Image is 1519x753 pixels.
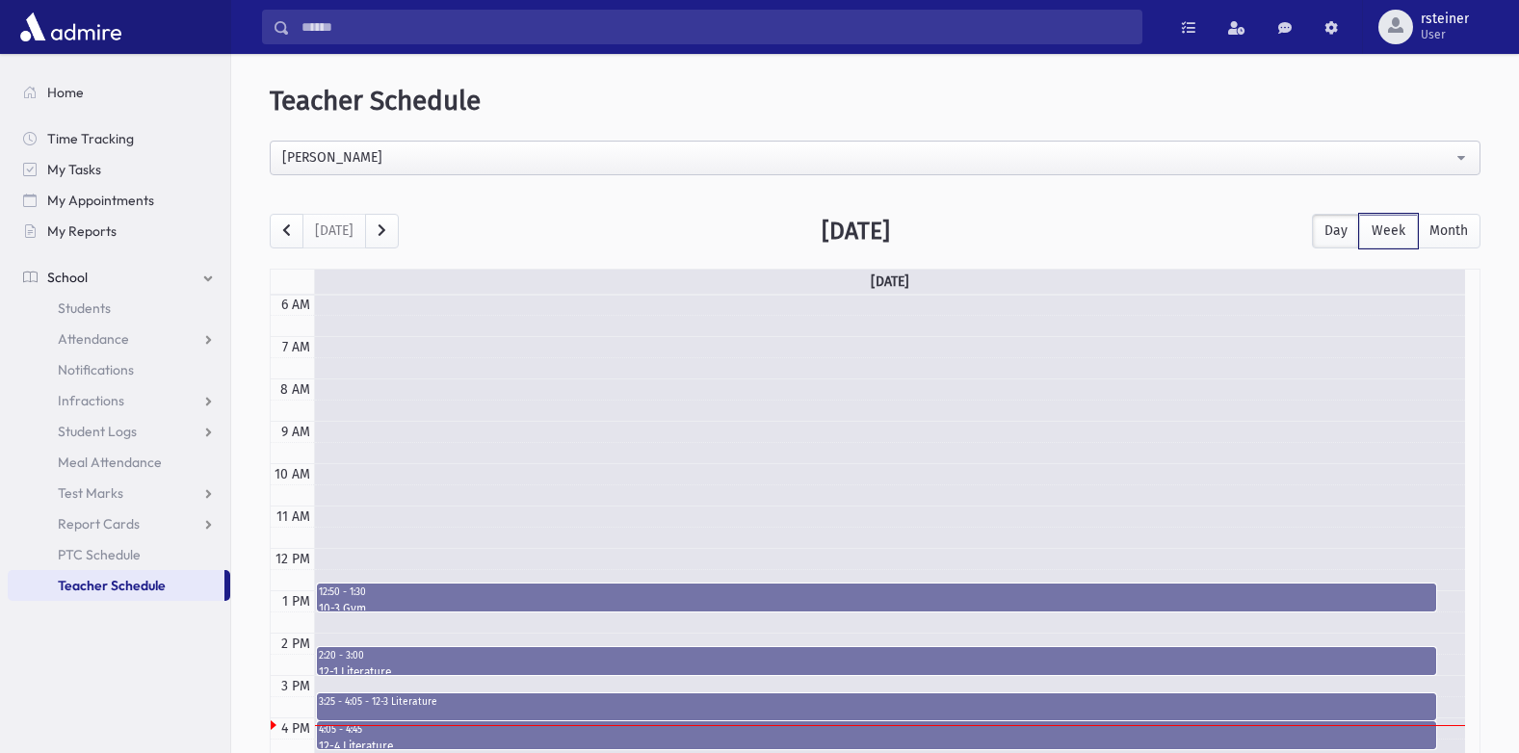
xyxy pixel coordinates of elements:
img: AdmirePro [15,8,126,46]
input: Search [290,10,1141,44]
div: [PERSON_NAME] [282,147,1453,168]
span: Students [58,299,111,317]
a: Report Cards [8,508,230,539]
div: 8 AM [276,379,314,400]
a: Students [8,293,230,324]
span: My Tasks [47,161,101,178]
span: My Appointments [47,192,154,209]
div: 4:05 - 4:45 [319,723,1435,738]
div: 12:50 - 1:30 [319,585,1435,600]
a: School [8,262,230,293]
span: Attendance [58,330,129,348]
span: Teacher Schedule [270,85,481,117]
a: [DATE] [867,270,913,294]
div: 10 AM [271,464,314,484]
div: 6 AM [277,295,314,315]
button: [DATE] [302,214,366,248]
span: Infractions [58,392,124,409]
span: Time Tracking [47,130,134,147]
span: Report Cards [58,515,140,532]
div: 2:20 - 3:00 [319,649,1435,663]
span: Teacher Schedule [58,577,166,594]
button: Week [1359,214,1418,248]
div: 12-1 Literature [319,664,1435,674]
a: Meal Attendance [8,447,230,478]
span: Home [47,84,84,101]
a: Infractions [8,385,230,416]
div: 3 PM [277,676,314,696]
button: next [365,214,399,248]
a: Time Tracking [8,123,230,154]
button: Mrs. Becker [270,141,1480,175]
div: 11 AM [273,506,314,527]
span: Notifications [58,361,134,378]
span: rsteiner [1421,12,1469,27]
span: School [47,269,88,286]
a: My Tasks [8,154,230,185]
a: My Reports [8,216,230,247]
span: User [1421,27,1469,42]
div: 2 PM [277,634,314,654]
a: My Appointments [8,185,230,216]
div: 12 PM [272,549,314,569]
div: 12-4 Literature [319,739,1435,748]
button: Month [1417,214,1480,248]
a: Home [8,77,230,108]
div: 9 AM [277,422,314,442]
div: 1 PM [278,591,314,611]
div: 4 PM [277,718,314,739]
span: Student Logs [58,423,137,440]
a: Attendance [8,324,230,354]
a: Student Logs [8,416,230,447]
div: 12-3 Literature [372,695,1435,710]
span: My Reports [47,222,117,240]
a: PTC Schedule [8,539,230,570]
h2: [DATE] [822,217,890,245]
div: 10-3 Gym [319,601,1435,610]
a: Notifications [8,354,230,385]
div: 3:25 - 4:05 [319,695,372,718]
button: Day [1312,214,1360,248]
a: Teacher Schedule [8,570,224,601]
span: Test Marks [58,484,123,502]
div: 7 AM [278,337,314,357]
button: prev [270,214,303,248]
span: Meal Attendance [58,454,162,471]
span: PTC Schedule [58,546,141,563]
a: Test Marks [8,478,230,508]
